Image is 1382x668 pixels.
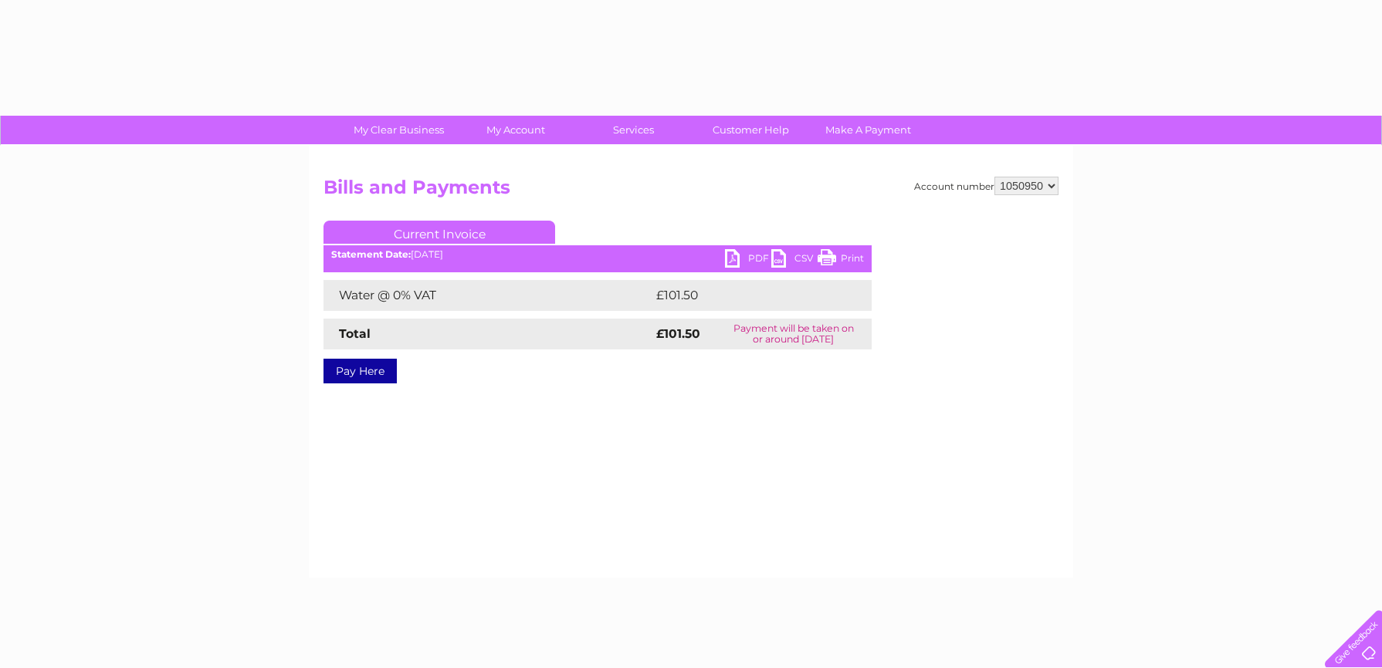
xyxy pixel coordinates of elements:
a: My Account [452,116,580,144]
a: Customer Help [687,116,815,144]
a: CSV [771,249,818,272]
div: [DATE] [323,249,872,260]
td: Water @ 0% VAT [323,280,652,311]
strong: £101.50 [656,326,700,341]
a: Services [570,116,697,144]
a: Print [818,249,864,272]
td: Payment will be taken on or around [DATE] [716,319,872,349]
a: PDF [725,249,771,272]
td: £101.50 [652,280,842,311]
div: Account number [914,177,1059,195]
a: Current Invoice [323,221,555,244]
strong: Total [339,326,371,341]
a: Make A Payment [804,116,932,144]
a: Pay Here [323,359,397,383]
a: My Clear Business [335,116,462,144]
h2: Bills and Payments [323,177,1059,206]
b: Statement Date: [331,248,411,260]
